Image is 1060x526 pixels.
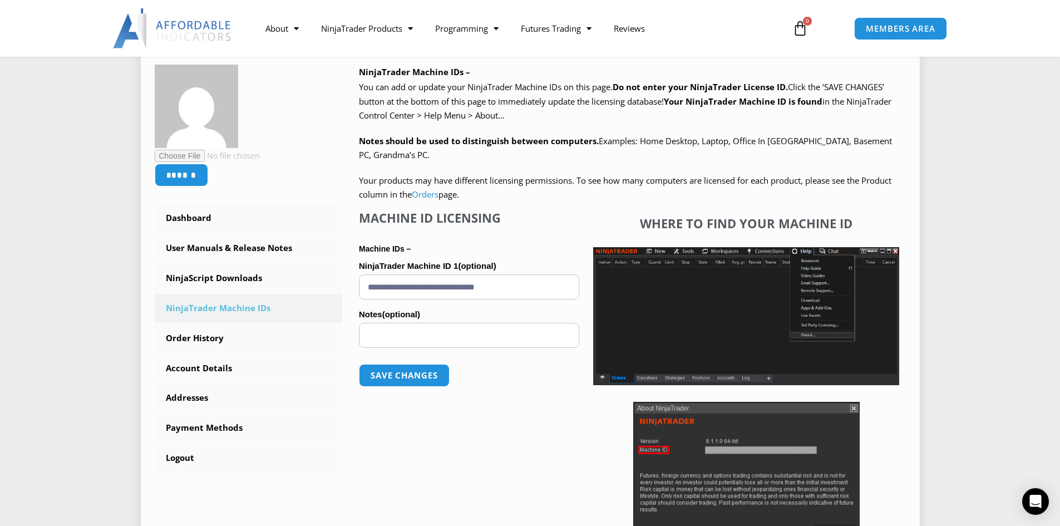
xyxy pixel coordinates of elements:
img: Screenshot 2025-01-17 1155544 | Affordable Indicators – NinjaTrader [593,247,899,385]
span: You can add or update your NinjaTrader Machine IDs on this page. [359,81,613,92]
nav: Menu [254,16,780,41]
span: 0 [803,17,812,26]
h4: Machine ID Licensing [359,210,579,225]
a: Dashboard [155,204,343,233]
a: Reviews [603,16,656,41]
nav: Account pages [155,204,343,473]
label: Notes [359,306,579,323]
div: Open Intercom Messenger [1022,488,1049,515]
img: fa8a6aa50673924110ec3ddc0d2b8a2e83b87eca78da45ead089a2e6b7ac966a [155,65,238,148]
a: NinjaTrader Machine IDs [155,294,343,323]
label: NinjaTrader Machine ID 1 [359,258,579,274]
a: NinjaScript Downloads [155,264,343,293]
span: Examples: Home Desktop, Laptop, Office In [GEOGRAPHIC_DATA], Basement PC, Grandma’s PC. [359,135,892,161]
strong: Notes should be used to distinguish between computers. [359,135,599,146]
a: Futures Trading [510,16,603,41]
a: Logout [155,444,343,473]
b: NinjaTrader Machine IDs – [359,66,470,77]
a: Account Details [155,354,343,383]
span: Your products may have different licensing permissions. To see how many computers are licensed fo... [359,175,891,200]
b: Do not enter your NinjaTrader License ID. [613,81,788,92]
h4: Where to find your Machine ID [593,216,899,230]
strong: Your NinjaTrader Machine ID is found [664,96,822,107]
a: 0 [776,12,825,45]
a: Programming [424,16,510,41]
a: NinjaTrader Products [310,16,424,41]
span: (optional) [458,261,496,271]
a: User Manuals & Release Notes [155,234,343,263]
img: LogoAI | Affordable Indicators – NinjaTrader [113,8,233,48]
a: Payment Methods [155,414,343,443]
a: Orders [412,189,438,200]
span: Click the ‘SAVE CHANGES’ button at the bottom of this page to immediately update the licensing da... [359,81,891,121]
strong: Machine IDs – [359,244,411,253]
a: About [254,16,310,41]
span: MEMBERS AREA [866,24,935,33]
a: Addresses [155,384,343,412]
a: MEMBERS AREA [854,17,947,40]
span: (optional) [382,309,420,319]
a: Order History [155,324,343,353]
button: Save changes [359,364,450,387]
